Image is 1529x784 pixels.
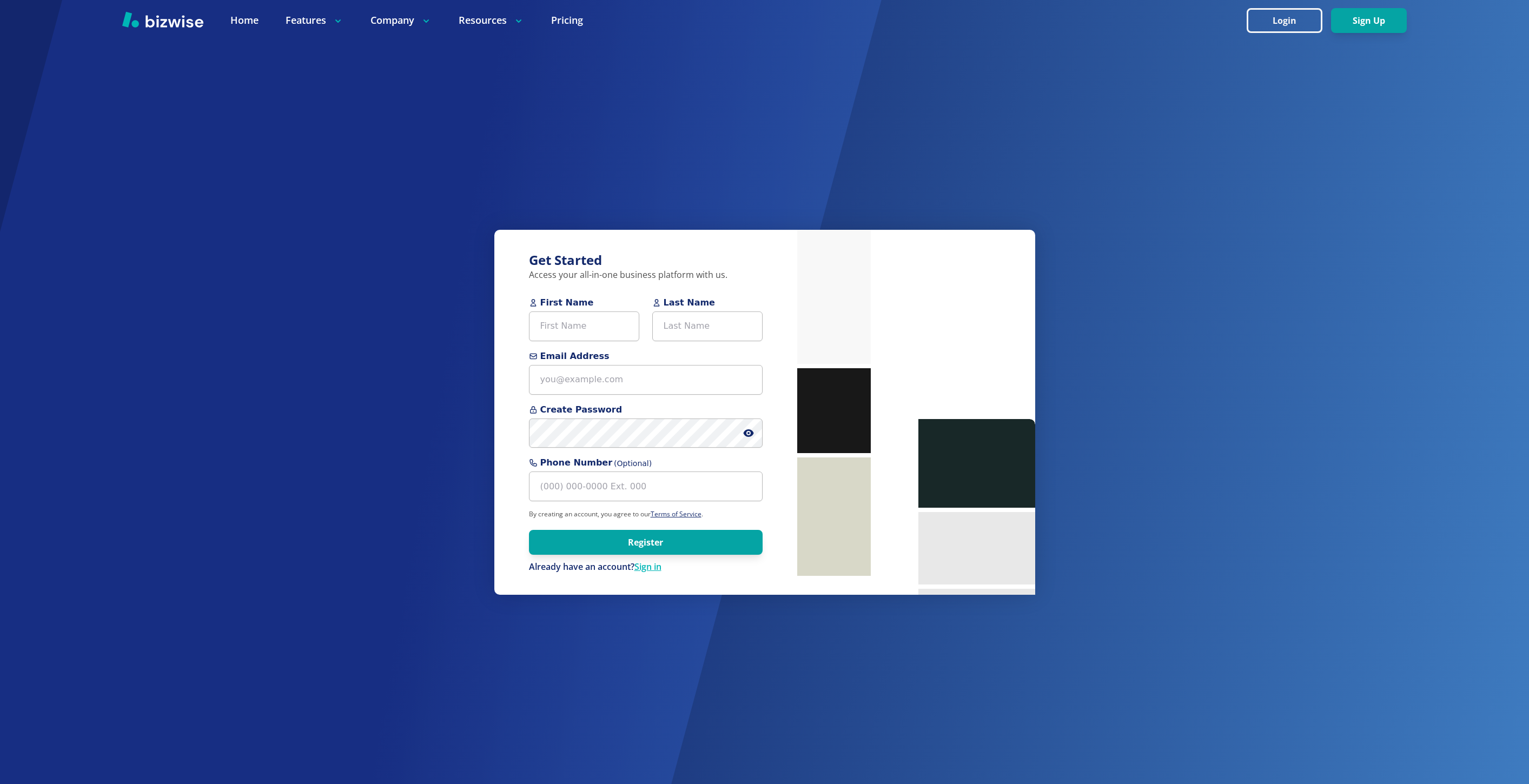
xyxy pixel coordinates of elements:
p: Features [286,14,343,27]
a: Sign Up [1331,16,1407,26]
span: Create Password [529,403,763,416]
span: First Name [529,296,639,309]
span: Last Name [652,296,763,309]
a: Sign in [634,561,661,573]
input: you@example.com [529,365,763,395]
button: Sign Up [1331,8,1407,33]
span: Phone Number [529,456,763,469]
span: Email Address [529,350,763,363]
img: Bizwise Logo [122,11,203,28]
p: Company [370,14,432,27]
span: (Optional) [614,458,652,469]
input: (000) 000-0000 Ext. 000 [529,471,763,501]
p: Already have an account? [529,561,763,573]
a: Home [230,14,259,27]
div: Already have an account?Sign in [529,561,763,573]
p: Access your all-in-one business platform with us. [529,269,763,281]
p: By creating an account, you agree to our . [529,510,763,519]
a: Terms of Service [651,509,701,519]
button: Login [1247,8,1322,33]
button: Register [529,530,763,555]
a: Pricing [551,14,583,27]
h3: Get Started [529,251,763,269]
p: Resources [459,14,524,27]
input: First Name [529,311,639,341]
a: Login [1247,16,1331,26]
input: Last Name [652,311,763,341]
